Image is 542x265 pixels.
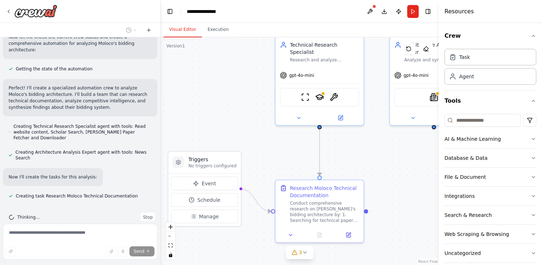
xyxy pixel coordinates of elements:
g: Edge from triggers to d9db7743-88a7-4b03-894e-63325f26a07a [240,185,271,215]
button: zoom in [166,222,175,232]
span: gpt-4o-mini [289,73,314,78]
span: Send [134,248,144,254]
div: Conduct comprehensive research on [PERSON_NAME]'s bidding architecture by: 1. Searching for techn... [290,200,359,223]
button: 3 [286,246,314,259]
button: Improve this prompt [6,246,16,256]
button: Stop [140,212,156,223]
span: Event [202,180,216,187]
p: Perfect! I'll create a specialized automation crew to analyze Moloco's bidding architecture. I'll... [9,85,152,111]
button: Event [171,177,238,190]
button: Start a new chat [143,26,154,34]
div: Version 1 [166,43,185,49]
span: Creating Architecture Analysis Expert agent with tools: News Search [15,149,152,161]
div: Crew [444,46,536,90]
div: Architecture Analysis Expert [404,41,474,56]
button: Hide left sidebar [165,6,175,17]
span: Manage [199,213,219,220]
p: Now let me check the current crew status and create a comprehensive automation for analyzing Molo... [9,34,152,53]
nav: breadcrumb [187,8,224,15]
div: Analyze and synthesize research findings about Moloco's bidding architecture, identify key techni... [404,57,474,63]
img: ArxivPaperTool [329,93,338,102]
button: Manage [171,210,238,223]
p: Now I'll create the tasks for this analysis: [9,174,97,180]
button: Open in side panel [435,113,475,122]
button: Hide right sidebar [423,6,433,17]
button: Send [129,246,154,256]
button: Upload files [106,246,117,256]
h4: Resources [444,7,474,16]
button: fit view [166,241,175,250]
button: Crew [444,26,536,46]
span: gpt-4o-mini [404,73,429,78]
div: Research Moloco Technical DocumentationConduct comprehensive research on [PERSON_NAME]'s bidding ... [275,180,364,243]
button: Switch to previous chat [123,26,140,34]
g: Edge from f61a4220-e36e-43f5-a4a8-ce7187da66d0 to d9db7743-88a7-4b03-894e-63325f26a07a [316,129,323,176]
div: TriggersNo triggers configuredEventScheduleManage [168,151,242,227]
button: Search & Research [444,206,536,224]
span: Stop [143,214,153,220]
div: Research and analyze [PERSON_NAME]'s bidding architecture by gathering technical documentation, r... [290,57,359,63]
img: ScrapeWebsiteTool [301,93,310,102]
button: File & Document [444,168,536,186]
button: toggle interactivity [166,250,175,260]
button: Web Scraping & Browsing [444,225,536,243]
img: Logo [14,5,57,18]
button: Open in side panel [336,231,361,240]
div: Technical Research SpecialistResearch and analyze [PERSON_NAME]'s bidding architecture by gatheri... [275,36,364,126]
button: Schedule [171,193,238,207]
button: Execution [202,22,234,37]
div: Web Scraping & Browsing [444,231,509,238]
div: Task [459,54,470,61]
button: Open in side panel [320,113,361,122]
div: Research Moloco Technical Documentation [290,185,359,199]
span: 3 [299,249,302,256]
span: Creating Technical Research Specialist agent with tools: Read website content, Scholar Search, [P... [13,124,152,141]
span: Getting the state of the automation [16,66,92,72]
div: Architecture Analysis ExpertAnalyze and synthesize research findings about Moloco's bidding archi... [389,36,479,126]
button: AI & Machine Learning [444,130,536,148]
a: React Flow attribution [418,260,438,264]
span: Schedule [198,196,220,204]
div: Uncategorized [444,250,481,257]
div: Integrations [444,192,475,200]
button: Integrations [444,187,536,205]
span: Creating task Research Moloco Technical Documentation [16,193,138,199]
div: File & Document [444,173,486,181]
button: Click to speak your automation idea [118,246,128,256]
button: No output available [304,231,334,240]
button: Visual Editor [163,22,202,37]
div: AI & Machine Learning [444,135,501,143]
div: Technical Research Specialist [290,41,359,56]
div: Search & Research [444,211,492,219]
h3: Triggers [188,156,236,163]
button: Tools [444,91,536,111]
div: React Flow controls [166,222,175,260]
button: zoom out [166,232,175,241]
button: Uncategorized [444,244,536,262]
div: Agent [459,73,474,80]
div: Database & Data [444,154,488,162]
p: No triggers configured [188,163,236,169]
img: SerplyScholarSearchTool [315,93,324,102]
button: Database & Data [444,149,536,167]
img: SerplyNewsSearchTool [430,93,438,102]
span: Thinking... [17,214,40,220]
